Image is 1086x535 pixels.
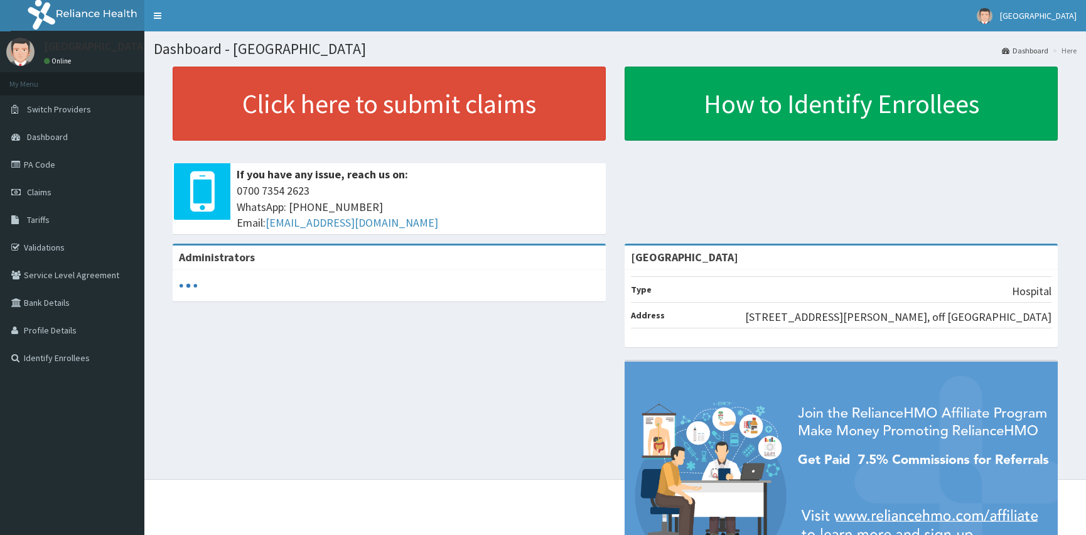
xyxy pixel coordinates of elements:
span: 0700 7354 2623 WhatsApp: [PHONE_NUMBER] Email: [237,183,599,231]
span: Tariffs [27,214,50,225]
a: How to Identify Enrollees [625,67,1058,141]
svg: audio-loading [179,276,198,295]
strong: [GEOGRAPHIC_DATA] [631,250,738,264]
a: Dashboard [1002,45,1048,56]
a: Online [44,57,74,65]
b: Address [631,310,665,321]
li: Here [1050,45,1077,56]
span: [GEOGRAPHIC_DATA] [1000,10,1077,21]
a: [EMAIL_ADDRESS][DOMAIN_NAME] [266,215,438,230]
h1: Dashboard - [GEOGRAPHIC_DATA] [154,41,1077,57]
p: Hospital [1012,283,1051,300]
b: Type [631,284,652,295]
p: [STREET_ADDRESS][PERSON_NAME], off [GEOGRAPHIC_DATA] [745,309,1051,325]
img: User Image [6,38,35,66]
a: Click here to submit claims [173,67,606,141]
span: Dashboard [27,131,68,143]
span: Claims [27,186,51,198]
b: If you have any issue, reach us on: [237,167,408,181]
span: Switch Providers [27,104,91,115]
img: User Image [977,8,992,24]
b: Administrators [179,250,255,264]
p: [GEOGRAPHIC_DATA] [44,41,148,52]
